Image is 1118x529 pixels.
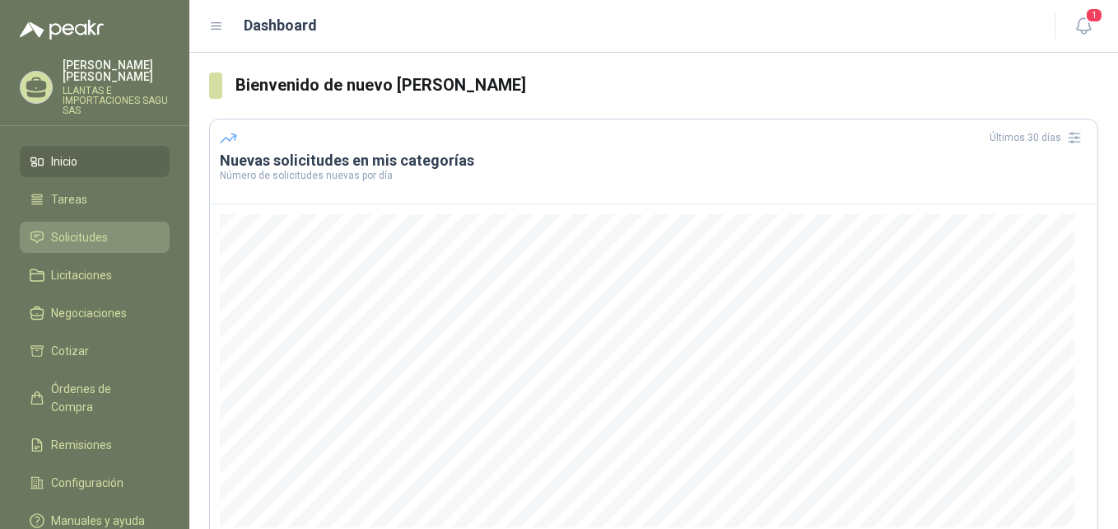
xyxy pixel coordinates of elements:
[51,380,154,416] span: Órdenes de Compra
[51,342,89,360] span: Cotizar
[20,146,170,177] a: Inicio
[20,222,170,253] a: Solicitudes
[1085,7,1103,23] span: 1
[20,184,170,215] a: Tareas
[51,436,112,454] span: Remisiones
[51,152,77,171] span: Inicio
[235,73,1098,98] h3: Bienvenido de nuevo [PERSON_NAME]
[220,171,1088,180] p: Número de solicitudes nuevas por día
[51,266,112,284] span: Licitaciones
[20,467,170,499] a: Configuración
[63,59,170,82] p: [PERSON_NAME] [PERSON_NAME]
[20,20,104,40] img: Logo peakr
[20,335,170,367] a: Cotizar
[1069,12,1098,41] button: 1
[63,86,170,115] p: LLANTAS E IMPORTACIONES SAGU SAS
[20,260,170,291] a: Licitaciones
[20,373,170,423] a: Órdenes de Compra
[990,124,1088,151] div: Últimos 30 días
[51,304,127,322] span: Negociaciones
[20,429,170,461] a: Remisiones
[220,151,1088,171] h3: Nuevas solicitudes en mis categorías
[51,228,108,246] span: Solicitudes
[51,190,87,208] span: Tareas
[51,474,123,492] span: Configuración
[244,14,317,37] h1: Dashboard
[20,297,170,329] a: Negociaciones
